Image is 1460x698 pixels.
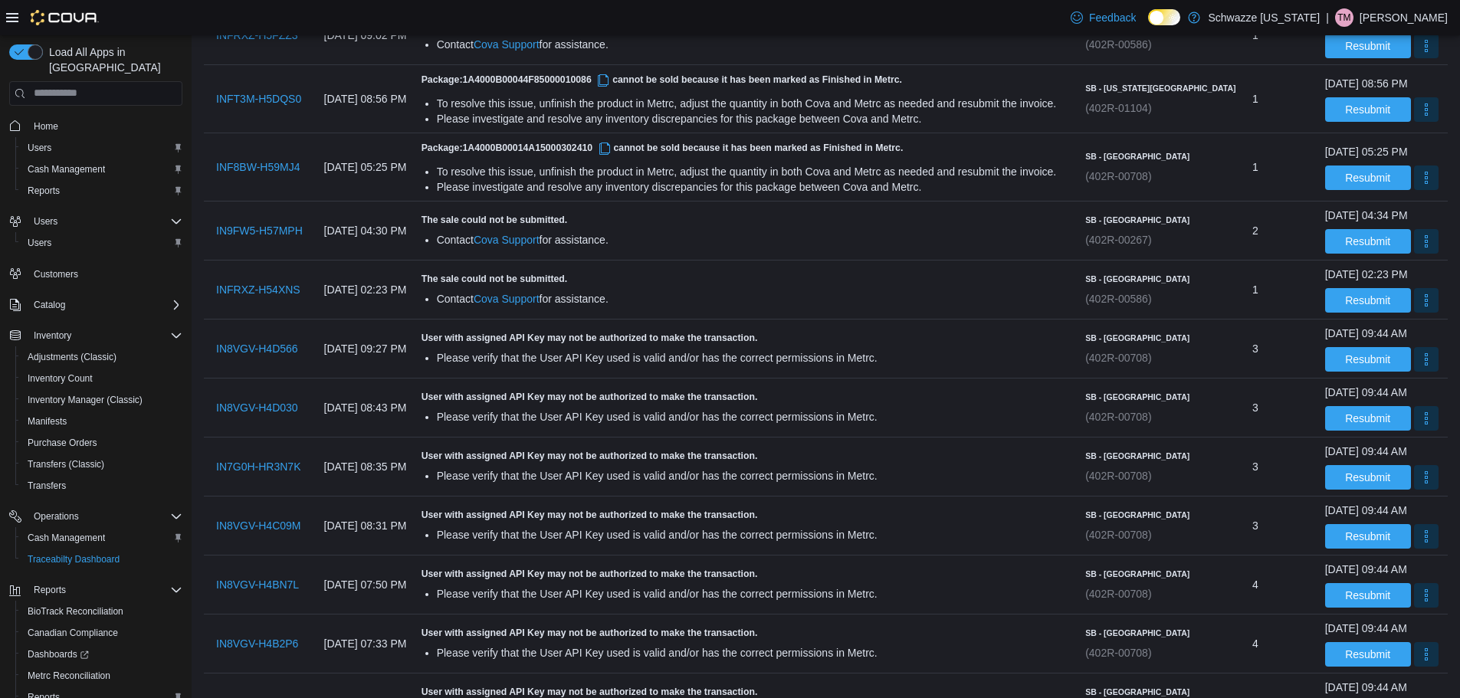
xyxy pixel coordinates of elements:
span: 1A4000B00044F85000010086 [462,74,612,85]
button: INFT3M-H5DQS0 [210,84,307,114]
button: Inventory [3,325,189,346]
span: Dark Mode [1148,25,1149,26]
button: Users [28,212,64,231]
button: Manifests [15,411,189,432]
span: 4 [1252,634,1258,653]
button: Operations [3,506,189,527]
span: 3 [1252,398,1258,417]
button: Cash Management [15,159,189,180]
div: Please verify that the User API Key used is valid and/or has the correct permissions in Metrc. [437,409,1074,424]
div: Contact for assistance. [437,232,1074,247]
span: Resubmit [1345,470,1390,485]
h6: SB - [GEOGRAPHIC_DATA] [1085,214,1189,226]
a: Feedback [1065,2,1142,33]
span: Purchase Orders [28,437,97,449]
button: Reports [28,581,72,599]
h6: SB - [GEOGRAPHIC_DATA] [1085,686,1189,698]
button: Resubmit [1325,165,1411,190]
span: Cash Management [21,529,182,547]
span: Inventory [34,329,71,342]
a: Canadian Compliance [21,624,124,642]
button: INFRXZ-H54XNS [210,274,307,305]
button: IN8VGV-H4C09M [210,510,307,541]
span: Canadian Compliance [28,627,118,639]
div: [DATE] 08:56 PM [318,84,415,114]
span: Manifests [21,412,182,431]
h5: Package: cannot be sold because it has been marked as Finished in Metrc. [422,139,1074,158]
p: [PERSON_NAME] [1360,8,1448,27]
span: Users [21,139,182,157]
span: (402R-00708) [1085,411,1151,423]
button: INFRXZ-H5FZZ3 [210,20,304,51]
span: Cash Management [28,163,105,175]
span: INF8BW-H59MJ4 [216,159,300,175]
div: [DATE] 07:50 PM [318,569,415,600]
h5: User with assigned API Key may not be authorized to make the transaction. [422,450,1074,462]
span: 1 [1252,90,1258,108]
span: Home [28,116,182,136]
span: Purchase Orders [21,434,182,452]
span: Inventory Count [28,372,93,385]
a: Customers [28,265,84,283]
span: 4 [1252,575,1258,594]
span: Reports [21,182,182,200]
span: Users [21,234,182,252]
span: Transfers (Classic) [21,455,182,474]
button: IN7G0H-HR3N7K [210,451,307,482]
button: Adjustments (Classic) [15,346,189,368]
span: Resubmit [1345,170,1390,185]
a: Inventory Manager (Classic) [21,391,149,409]
span: Reports [28,581,182,599]
div: Please verify that the User API Key used is valid and/or has the correct permissions in Metrc. [437,645,1074,660]
button: Resubmit [1325,347,1411,372]
span: (402R-00586) [1085,293,1151,305]
h5: User with assigned API Key may not be authorized to make the transaction. [422,568,1074,580]
a: Manifests [21,412,73,431]
span: Transfers (Classic) [28,458,104,470]
a: Cova Support [474,234,540,246]
button: Home [3,115,189,137]
h5: The sale could not be submitted. [422,214,1074,226]
h5: User with assigned API Key may not be authorized to make the transaction. [422,627,1074,639]
img: Cova [31,10,99,25]
span: Resubmit [1345,102,1390,117]
span: Operations [28,507,182,526]
span: 2 [1252,221,1258,240]
button: Reports [3,579,189,601]
span: BioTrack Reconciliation [21,602,182,621]
span: INFRXZ-H54XNS [216,282,300,297]
span: Cash Management [21,160,182,179]
button: Resubmit [1325,34,1411,58]
button: More [1414,288,1439,313]
span: Users [28,212,182,231]
button: Resubmit [1325,406,1411,431]
a: Dashboards [21,645,95,664]
div: [DATE] 04:30 PM [318,215,415,246]
div: Please investigate and resolve any inventory discrepancies for this package between Cova and Metrc. [437,111,1074,126]
div: [DATE] 09:44 AM [1325,444,1407,459]
div: [DATE] 09:02 PM [318,20,415,51]
button: Users [3,211,189,232]
span: TM [1337,8,1350,27]
div: Please verify that the User API Key used is valid and/or has the correct permissions in Metrc. [437,468,1074,483]
button: More [1414,347,1439,372]
h6: SB - [GEOGRAPHIC_DATA] [1085,273,1189,285]
span: IN9FW5-H57MPH [216,223,303,238]
button: Resubmit [1325,583,1411,608]
button: More [1414,229,1439,254]
div: Thomas Maxwell [1335,8,1353,27]
a: Traceabilty Dashboard [21,550,126,569]
div: Please verify that the User API Key used is valid and/or has the correct permissions in Metrc. [437,586,1074,601]
a: BioTrack Reconciliation [21,602,130,621]
h6: SB - [GEOGRAPHIC_DATA] [1085,568,1189,580]
div: Please verify that the User API Key used is valid and/or has the correct permissions in Metrc. [437,350,1074,365]
h5: Package: cannot be sold because it has been marked as Finished in Metrc. [422,71,1074,90]
span: Resubmit [1345,529,1390,544]
span: Resubmit [1345,647,1390,662]
a: Cova Support [474,293,540,305]
span: IN8VGV-H4B2P6 [216,636,298,651]
a: Home [28,117,64,136]
button: Resubmit [1325,288,1411,313]
div: [DATE] 08:35 PM [318,451,415,482]
span: Resubmit [1345,234,1390,249]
